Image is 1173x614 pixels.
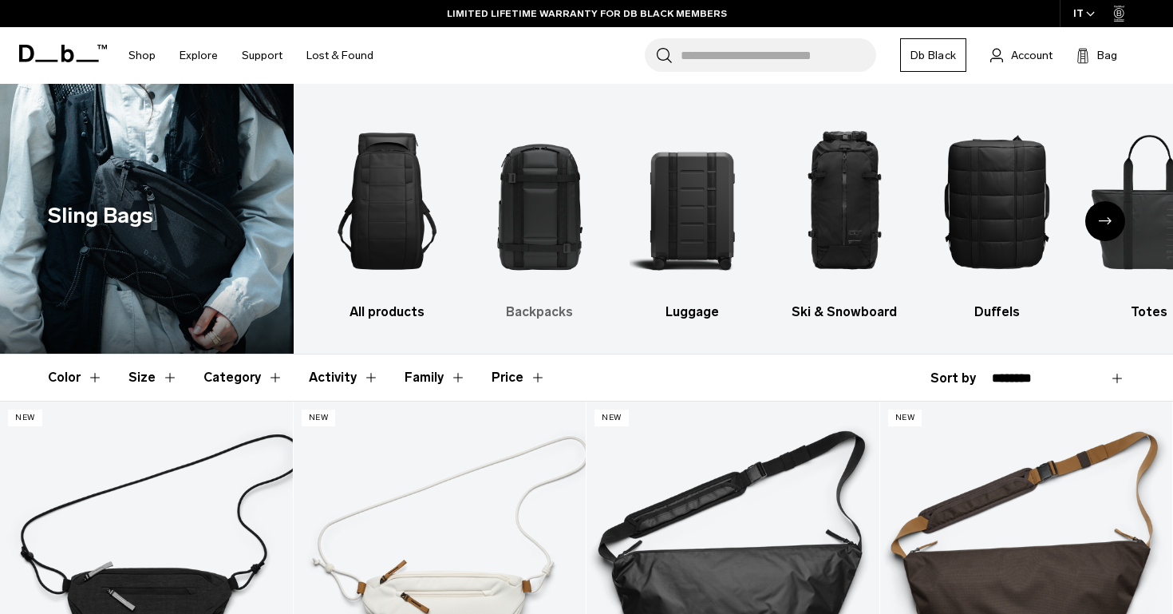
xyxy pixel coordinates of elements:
[900,38,966,72] a: Db Black
[309,355,379,401] button: Toggle Filter
[1011,47,1053,64] span: Account
[630,108,754,322] a: Db Luggage
[128,355,178,401] button: Toggle Filter
[1097,47,1117,64] span: Bag
[302,410,336,426] p: New
[492,355,546,401] button: Toggle Price
[326,303,450,322] h3: All products
[782,108,906,295] img: Db
[48,355,103,401] button: Toggle Filter
[782,303,906,322] h3: Ski & Snowboard
[128,27,156,84] a: Shop
[242,27,282,84] a: Support
[477,108,602,322] a: Db Backpacks
[630,108,754,322] li: 3 / 10
[934,108,1059,295] img: Db
[630,303,754,322] h3: Luggage
[1076,46,1117,65] button: Bag
[782,108,906,322] li: 4 / 10
[934,108,1059,322] li: 5 / 10
[477,108,602,322] li: 2 / 10
[326,108,450,295] img: Db
[203,355,283,401] button: Toggle Filter
[8,410,42,426] p: New
[326,108,450,322] li: 1 / 10
[477,303,602,322] h3: Backpacks
[630,108,754,295] img: Db
[934,303,1059,322] h3: Duffels
[782,108,906,322] a: Db Ski & Snowboard
[934,108,1059,322] a: Db Duffels
[888,410,922,426] p: New
[180,27,218,84] a: Explore
[594,410,629,426] p: New
[477,108,602,295] img: Db
[306,27,373,84] a: Lost & Found
[117,27,385,84] nav: Main Navigation
[326,108,450,322] a: Db All products
[48,200,153,232] h1: Sling Bags
[447,6,727,21] a: LIMITED LIFETIME WARRANTY FOR DB BLACK MEMBERS
[1085,201,1125,241] div: Next slide
[990,46,1053,65] a: Account
[405,355,466,401] button: Toggle Filter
